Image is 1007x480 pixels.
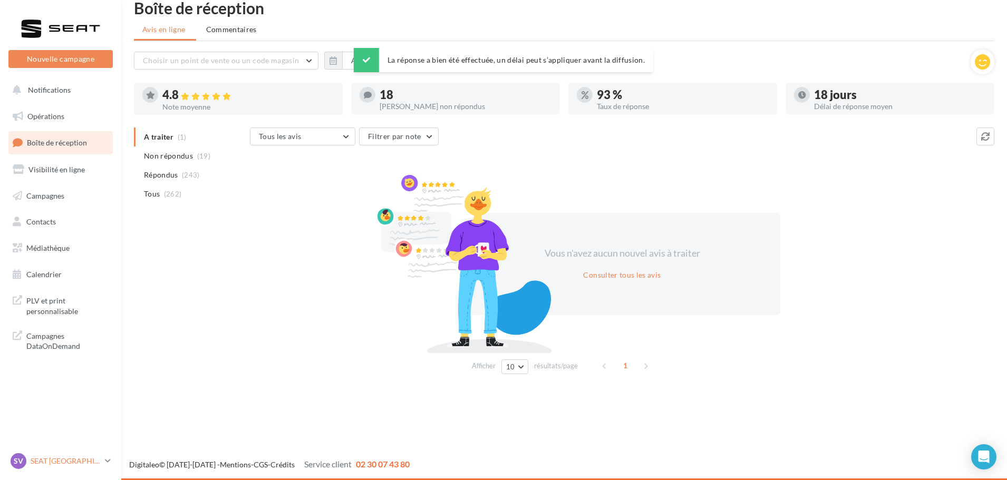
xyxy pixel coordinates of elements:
[6,237,115,259] a: Médiathèque
[531,247,713,260] div: Vous n'avez aucun nouvel avis à traiter
[597,103,769,110] div: Taux de réponse
[6,105,115,128] a: Opérations
[28,165,85,174] span: Visibilité en ligne
[144,170,178,180] span: Répondus
[26,293,109,316] span: PLV et print personnalisable
[162,103,334,111] div: Note moyenne
[506,363,515,371] span: 10
[162,89,334,101] div: 4.8
[8,451,113,471] a: SV SEAT [GEOGRAPHIC_DATA]
[26,217,56,226] span: Contacts
[14,456,23,466] span: SV
[617,357,634,374] span: 1
[129,460,410,469] span: © [DATE]-[DATE] - - -
[164,190,182,198] span: (262)
[27,138,87,147] span: Boîte de réception
[354,48,653,72] div: La réponse a bien été effectuée, un délai peut s’appliquer avant la diffusion.
[6,289,115,320] a: PLV et print personnalisable
[259,132,302,141] span: Tous les avis
[579,269,665,281] button: Consulter tous les avis
[270,460,295,469] a: Crédits
[359,128,439,145] button: Filtrer par note
[971,444,996,469] div: Open Intercom Messenger
[27,112,64,121] span: Opérations
[28,85,71,94] span: Notifications
[342,52,388,70] button: Au total
[144,151,193,161] span: Non répondus
[250,128,355,145] button: Tous les avis
[134,52,318,70] button: Choisir un point de vente ou un code magasin
[814,89,986,101] div: 18 jours
[324,52,388,70] button: Au total
[501,359,528,374] button: 10
[143,56,299,65] span: Choisir un point de vente ou un code magasin
[144,189,160,199] span: Tous
[206,24,257,35] span: Commentaires
[534,361,578,371] span: résultats/page
[197,152,210,160] span: (19)
[26,243,70,252] span: Médiathèque
[26,329,109,351] span: Campagnes DataOnDemand
[6,131,115,154] a: Boîte de réception
[26,191,64,200] span: Campagnes
[6,263,115,286] a: Calendrier
[6,325,115,356] a: Campagnes DataOnDemand
[304,459,352,469] span: Service client
[220,460,251,469] a: Mentions
[26,270,62,279] span: Calendrier
[8,50,113,68] button: Nouvelle campagne
[356,459,410,469] span: 02 30 07 43 80
[380,89,551,101] div: 18
[31,456,101,466] p: SEAT [GEOGRAPHIC_DATA]
[129,460,159,469] a: Digitaleo
[182,171,200,179] span: (243)
[6,211,115,233] a: Contacts
[254,460,268,469] a: CGS
[472,361,496,371] span: Afficher
[6,79,111,101] button: Notifications
[380,103,551,110] div: [PERSON_NAME] non répondus
[6,185,115,207] a: Campagnes
[814,103,986,110] div: Délai de réponse moyen
[6,159,115,181] a: Visibilité en ligne
[597,89,769,101] div: 93 %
